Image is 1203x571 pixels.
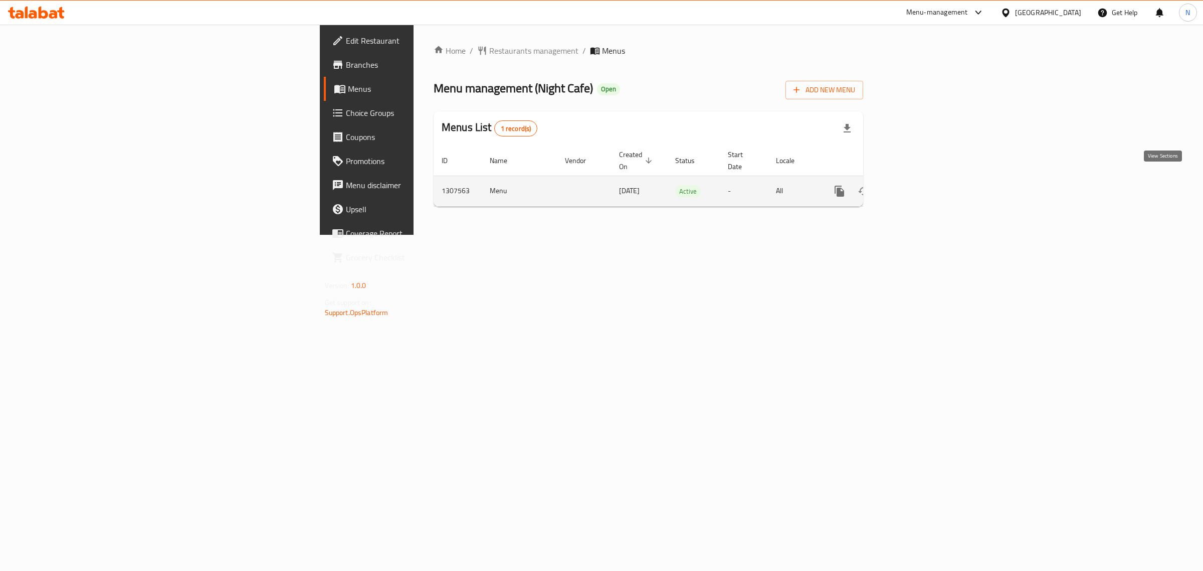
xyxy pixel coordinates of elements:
span: Promotions [346,155,513,167]
button: Change Status [852,179,876,203]
a: Choice Groups [324,101,521,125]
span: Menu disclaimer [346,179,513,191]
span: Branches [346,59,513,71]
div: Total records count [494,120,538,136]
a: Coupons [324,125,521,149]
nav: breadcrumb [434,45,863,57]
span: Active [675,186,701,197]
span: ID [442,155,461,167]
span: 1.0.0 [351,279,366,292]
a: Edit Restaurant [324,29,521,53]
table: enhanced table [434,146,932,207]
td: All [768,176,820,206]
a: Branches [324,53,521,77]
span: Locale [776,155,808,167]
a: Grocery Checklist [324,245,521,269]
span: Version: [325,279,349,292]
a: Menus [324,77,521,101]
td: - [720,176,768,206]
a: Coverage Report [324,221,521,245]
span: Start Date [728,149,756,173]
span: Coupons [346,131,513,143]
span: Created On [619,149,655,173]
span: Coverage Report [346,227,513,239]
span: [DATE] [619,184,640,197]
span: Restaurants management [489,45,578,57]
div: Export file [835,116,859,140]
div: Menu-management [906,7,968,19]
span: Get support on: [325,296,371,309]
span: Add New Menu [793,84,855,96]
span: 1 record(s) [495,124,537,133]
a: Support.OpsPlatform [325,306,388,319]
span: Status [675,155,708,167]
a: Upsell [324,197,521,221]
span: Upsell [346,203,513,215]
button: Add New Menu [785,81,863,99]
th: Actions [820,146,932,176]
button: more [828,179,852,203]
span: Open [597,85,620,93]
span: Menus [348,83,513,95]
h2: Menus List [442,120,537,136]
span: Grocery Checklist [346,251,513,263]
li: / [582,45,586,57]
div: Active [675,185,701,197]
a: Menu disclaimer [324,173,521,197]
span: Name [490,155,520,167]
div: [GEOGRAPHIC_DATA] [1015,7,1081,18]
a: Restaurants management [477,45,578,57]
span: Edit Restaurant [346,35,513,47]
span: Vendor [565,155,599,167]
span: Choice Groups [346,107,513,119]
span: N [1185,7,1190,18]
span: Menus [602,45,625,57]
a: Promotions [324,149,521,173]
div: Open [597,83,620,95]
